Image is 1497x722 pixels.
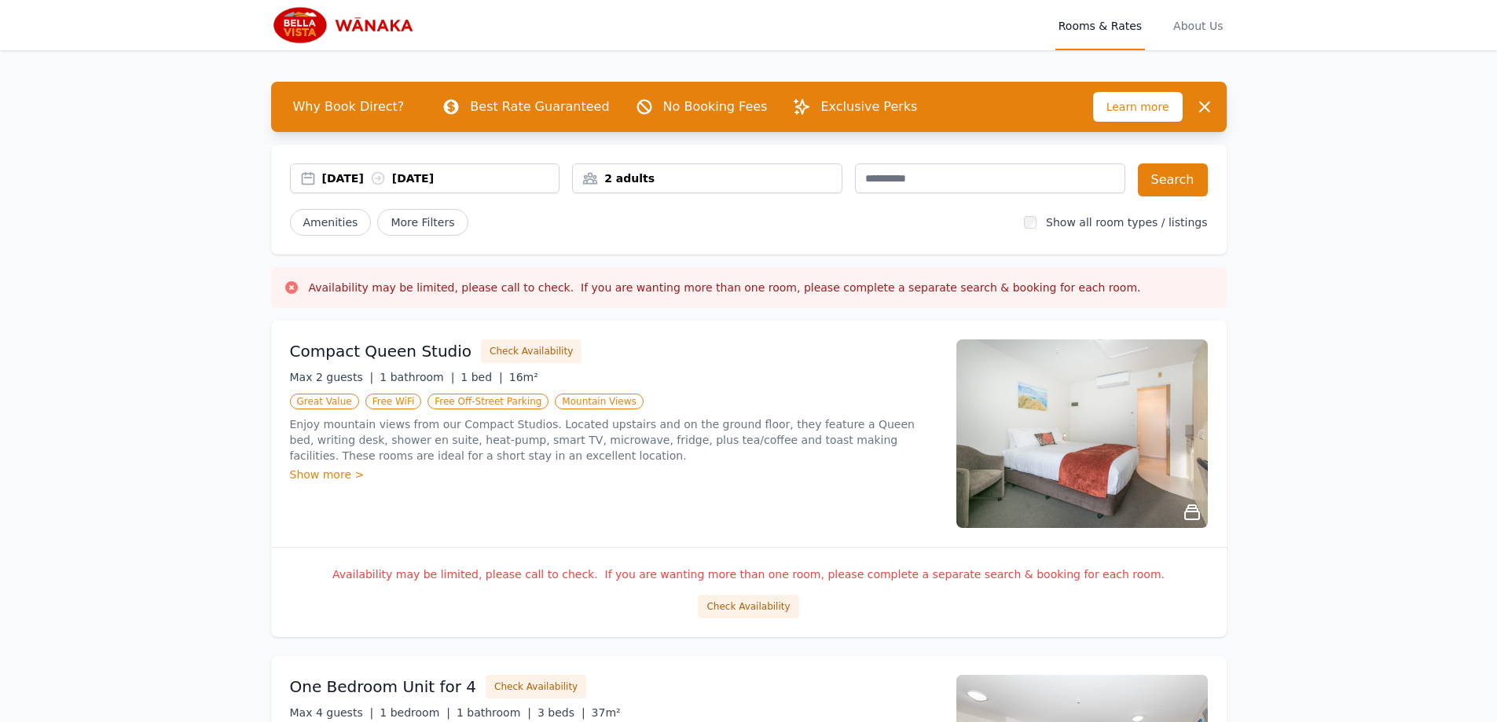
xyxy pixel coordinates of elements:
[322,170,560,186] div: [DATE] [DATE]
[1046,216,1207,229] label: Show all room types / listings
[573,170,842,186] div: 2 adults
[538,706,585,719] span: 3 beds |
[365,394,422,409] span: Free WiFi
[380,706,450,719] span: 1 bedroom |
[1138,163,1208,196] button: Search
[1093,92,1183,122] span: Learn more
[427,394,549,409] span: Free Off-Street Parking
[460,371,502,383] span: 1 bed |
[290,416,937,464] p: Enjoy mountain views from our Compact Studios. Located upstairs and on the ground floor, they fea...
[290,340,472,362] h3: Compact Queen Studio
[820,97,917,116] p: Exclusive Perks
[592,706,621,719] span: 37m²
[380,371,454,383] span: 1 bathroom |
[555,394,643,409] span: Mountain Views
[377,209,468,236] span: More Filters
[481,339,582,363] button: Check Availability
[281,91,417,123] span: Why Book Direct?
[271,6,422,44] img: Bella Vista Wanaka
[290,706,374,719] span: Max 4 guests |
[290,566,1208,582] p: Availability may be limited, please call to check. If you are wanting more than one room, please ...
[290,467,937,482] div: Show more >
[457,706,531,719] span: 1 bathroom |
[470,97,609,116] p: Best Rate Guaranteed
[509,371,538,383] span: 16m²
[309,280,1141,295] h3: Availability may be limited, please call to check. If you are wanting more than one room, please ...
[290,394,359,409] span: Great Value
[698,595,798,618] button: Check Availability
[486,675,586,698] button: Check Availability
[290,676,477,698] h3: One Bedroom Unit for 4
[290,209,372,236] button: Amenities
[290,371,374,383] span: Max 2 guests |
[663,97,768,116] p: No Booking Fees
